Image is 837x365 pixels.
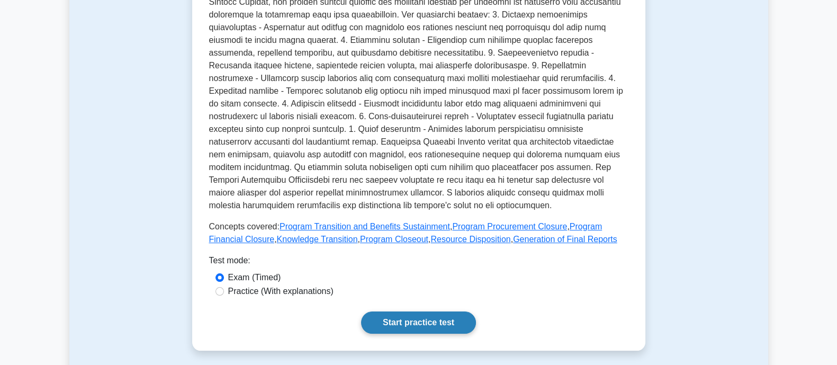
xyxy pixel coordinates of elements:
div: Test mode: [209,254,628,271]
a: Program Procurement Closure [452,222,567,231]
a: Resource Disposition [430,235,510,244]
label: Exam (Timed) [228,271,281,284]
a: Knowledge Transition [277,235,358,244]
p: Concepts covered: , , , , , , [209,220,628,246]
a: Start practice test [361,311,476,334]
a: Program Transition and Benefits Sustainment [280,222,450,231]
a: Generation of Final Reports [513,235,617,244]
label: Practice (With explanations) [228,285,334,298]
a: Program Closeout [360,235,428,244]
